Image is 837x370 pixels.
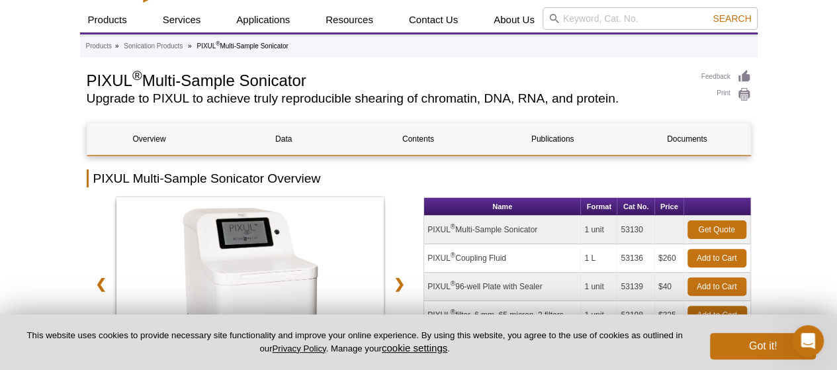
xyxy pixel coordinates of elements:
button: Search [709,13,755,24]
a: Contact Us [401,7,466,32]
a: Add to Cart [687,277,746,296]
a: Add to Cart [687,306,747,324]
a: ❮ [87,269,115,299]
a: Documents [625,123,749,155]
td: $40 [655,273,684,301]
h2: Upgrade to PIXUL to achieve truly reproducible shearing of chromatin, DNA, RNA, and protein. [87,93,688,105]
td: 1 unit [581,301,617,330]
a: Data [222,123,346,155]
li: » [188,42,192,50]
td: 53130 [617,216,654,244]
th: Cat No. [617,198,654,216]
span: Search [713,13,751,24]
sup: ® [451,252,455,259]
th: Name [424,198,581,216]
td: 1 L [581,244,617,273]
sup: ® [451,223,455,230]
th: Price [655,198,684,216]
td: 53198 [617,301,654,330]
sup: ® [451,280,455,287]
a: Products [80,7,135,32]
a: Privacy Policy [272,344,326,353]
a: Publications [490,123,615,155]
a: Print [701,87,751,102]
sup: ® [451,308,455,316]
a: Resources [318,7,381,32]
td: 1 unit [581,216,617,244]
h2: PIXUL Multi-Sample Sonicator Overview [87,169,751,187]
a: ❯ [385,269,414,299]
td: $325 [655,301,684,330]
a: Feedback [701,69,751,84]
td: PIXUL Coupling Fluid [424,244,581,273]
a: Sonication Products [124,40,183,52]
td: $260 [655,244,684,273]
button: Got it! [710,333,816,359]
button: cookie settings [382,342,447,353]
td: PIXUL Multi-Sample Sonicator [424,216,581,244]
sup: ® [216,40,220,47]
a: Add to Cart [687,249,746,267]
iframe: Intercom live chat [792,325,824,357]
a: Overview [87,123,212,155]
sup: ® [132,68,142,83]
td: 53139 [617,273,654,301]
h1: PIXUL Multi-Sample Sonicator [87,69,688,89]
a: Get Quote [687,220,746,239]
th: Format [581,198,617,216]
a: About Us [486,7,543,32]
td: 1 unit [581,273,617,301]
a: Applications [228,7,298,32]
li: PIXUL Multi-Sample Sonicator [197,42,288,50]
li: » [115,42,119,50]
input: Keyword, Cat. No. [543,7,758,30]
a: Products [86,40,112,52]
td: 53136 [617,244,654,273]
p: This website uses cookies to provide necessary site functionality and improve your online experie... [21,330,688,355]
a: Contents [356,123,480,155]
a: Services [155,7,209,32]
td: PIXUL filter, 6 mm, 65 micron, 2 filters [424,301,581,330]
td: PIXUL 96-well Plate with Sealer [424,273,581,301]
